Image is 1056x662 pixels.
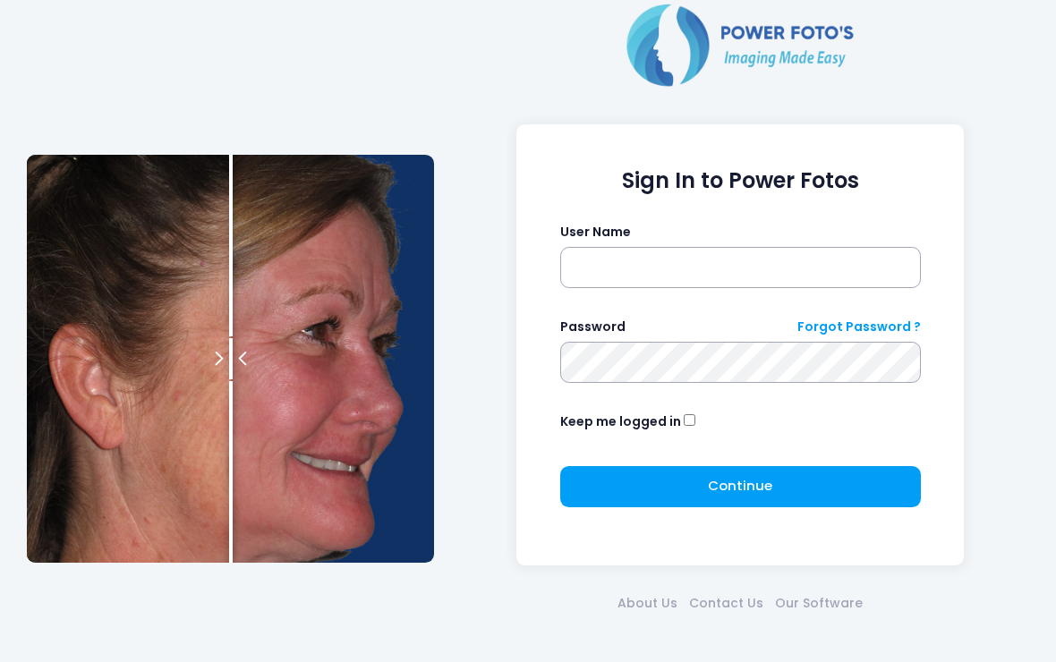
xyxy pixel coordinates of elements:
[560,318,626,336] label: Password
[560,466,921,507] button: Continue
[560,223,631,242] label: User Name
[684,594,770,613] a: Contact Us
[560,412,681,431] label: Keep me logged in
[708,476,772,495] span: Continue
[770,594,869,613] a: Our Software
[560,168,921,194] h1: Sign In to Power Fotos
[797,318,921,336] a: Forgot Password ?
[612,594,684,613] a: About Us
